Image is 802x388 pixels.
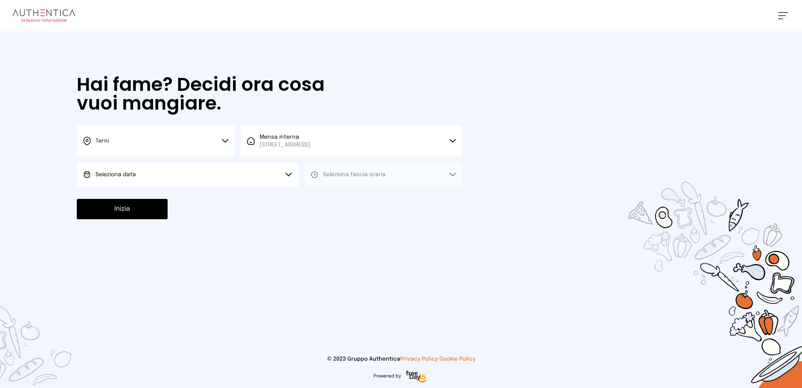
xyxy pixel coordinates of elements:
button: Seleziona data [77,163,298,186]
span: [STREET_ADDRESS] [260,141,310,149]
span: Powered by [374,373,401,379]
img: sticker-selezione-mensa.70a28f7.png [583,137,802,388]
button: Mensa interna[STREET_ADDRESS] [241,125,462,157]
button: Seleziona fascia oraria [304,163,462,186]
span: Seleziona data [96,172,136,177]
span: Seleziona fascia oraria [323,172,386,177]
p: © 2023 Gruppo Authentica [13,355,789,363]
a: Cookie Policy [439,356,475,362]
span: Mensa interna [260,133,310,149]
span: Terni [96,138,109,144]
img: logo-freeday.3e08031.png [404,369,429,385]
a: Privacy Policy [400,356,438,362]
button: Terni [77,125,235,157]
button: Inizia [77,199,168,219]
h1: Hai fame? Decidi ora cosa vuoi mangiare. [77,75,366,113]
img: logo.8f33a47.png [13,9,75,22]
